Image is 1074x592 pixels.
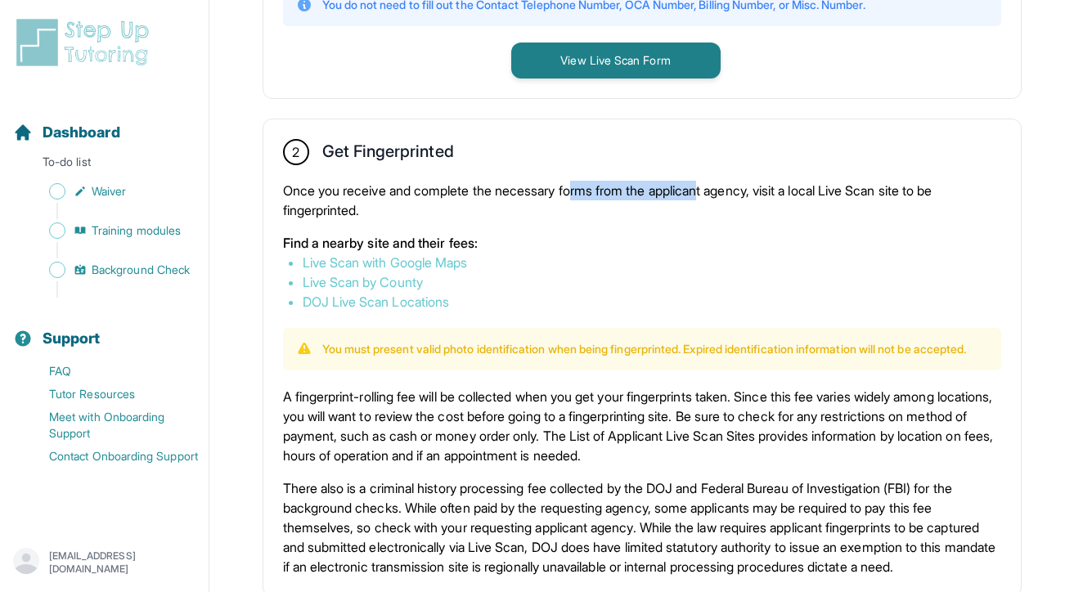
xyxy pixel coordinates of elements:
[43,327,101,350] span: Support
[7,95,202,150] button: Dashboard
[303,254,468,271] a: Live Scan with Google Maps
[322,341,967,357] p: You must present valid photo identification when being fingerprinted. Expired identification info...
[13,383,209,406] a: Tutor Resources
[92,183,126,200] span: Waiver
[292,142,299,162] span: 2
[43,121,120,144] span: Dashboard
[49,549,195,576] p: [EMAIL_ADDRESS][DOMAIN_NAME]
[511,52,721,68] a: View Live Scan Form
[283,233,1001,253] p: Find a nearby site and their fees:
[13,548,195,577] button: [EMAIL_ADDRESS][DOMAIN_NAME]
[13,406,209,445] a: Meet with Onboarding Support
[283,387,1001,465] p: A fingerprint-rolling fee will be collected when you get your fingerprints taken. Since this fee ...
[283,181,1001,220] p: Once you receive and complete the necessary forms from the applicant agency, visit a local Live S...
[7,301,202,357] button: Support
[13,16,159,69] img: logo
[511,43,721,78] button: View Live Scan Form
[303,294,450,310] a: DOJ Live Scan Locations
[13,360,209,383] a: FAQ
[7,154,202,177] p: To-do list
[322,141,454,168] h2: Get Fingerprinted
[13,219,209,242] a: Training modules
[92,222,181,239] span: Training modules
[303,274,423,290] a: Live Scan by County
[13,258,209,281] a: Background Check
[283,478,1001,576] p: There also is a criminal history processing fee collected by the DOJ and Federal Bureau of Invest...
[13,180,209,203] a: Waiver
[13,121,120,144] a: Dashboard
[92,262,190,278] span: Background Check
[13,445,209,468] a: Contact Onboarding Support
